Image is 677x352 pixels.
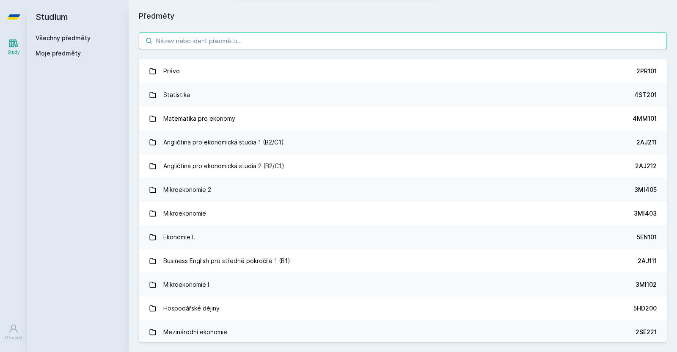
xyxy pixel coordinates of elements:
div: 2SE221 [636,328,657,336]
a: Uživatel [2,319,25,345]
div: Mikroekonomie [163,205,206,222]
div: 4ST201 [634,91,657,99]
div: 2AJ111 [638,257,657,265]
div: Mikroekonomie 2 [163,181,211,198]
div: 5EN101 [637,233,657,241]
div: [PERSON_NAME] dostávat tipy ohledně studia, nových testů, hodnocení učitelů a předmětů? [277,10,434,30]
div: 5HD200 [633,304,657,313]
div: Uživatel [5,335,22,341]
div: Hospodářské dějiny [163,300,220,317]
a: Matematika pro ekonomy 4MM101 [139,107,667,130]
div: 2AJ211 [636,138,657,147]
a: Statistika 4ST201 [139,83,667,107]
a: Mezinárodní ekonomie 2SE221 [139,320,667,344]
a: Business English pro středně pokročilé 1 (B1) 2AJ111 [139,249,667,273]
div: 3MI403 [634,209,657,218]
div: 4MM101 [633,114,657,123]
a: Mikroekonomie I 3MI102 [139,273,667,297]
img: notification icon [243,10,277,44]
button: Ne [326,44,356,65]
div: Business English pro středně pokročilé 1 (B1) [163,252,290,269]
div: Angličtina pro ekonomická studia 1 (B2/C1) [163,134,284,151]
div: Mezinárodní ekonomie [163,324,227,341]
div: 2AJ212 [635,162,657,170]
a: Hospodářské dějiny 5HD200 [139,297,667,320]
div: 3MI102 [636,280,657,289]
a: Mikroekonomie 2 3MI405 [139,178,667,202]
div: Ekonomie I. [163,229,195,246]
button: Jasně, jsem pro [361,44,434,65]
a: Angličtina pro ekonomická studia 2 (B2/C1) 2AJ212 [139,154,667,178]
div: 3MI405 [634,186,657,194]
div: Angličtina pro ekonomická studia 2 (B2/C1) [163,158,284,175]
a: Mikroekonomie 3MI403 [139,202,667,225]
div: Matematika pro ekonomy [163,110,235,127]
div: Statistika [163,86,190,103]
a: Angličtina pro ekonomická studia 1 (B2/C1) 2AJ211 [139,130,667,154]
div: Mikroekonomie I [163,276,209,293]
a: Ekonomie I. 5EN101 [139,225,667,249]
